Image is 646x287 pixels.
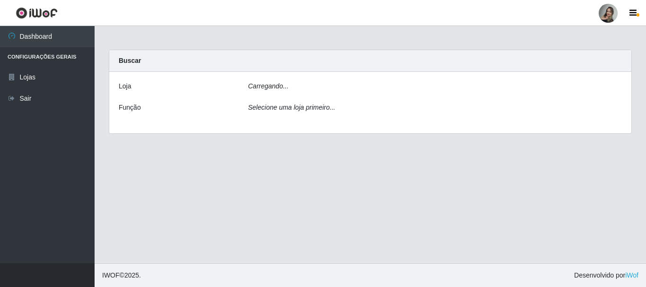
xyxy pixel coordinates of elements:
[102,271,120,279] span: IWOF
[102,270,141,280] span: © 2025 .
[574,270,638,280] span: Desenvolvido por
[16,7,58,19] img: CoreUI Logo
[119,57,141,64] strong: Buscar
[119,81,131,91] label: Loja
[248,82,289,90] i: Carregando...
[119,103,141,113] label: Função
[625,271,638,279] a: iWof
[248,104,335,111] i: Selecione uma loja primeiro...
